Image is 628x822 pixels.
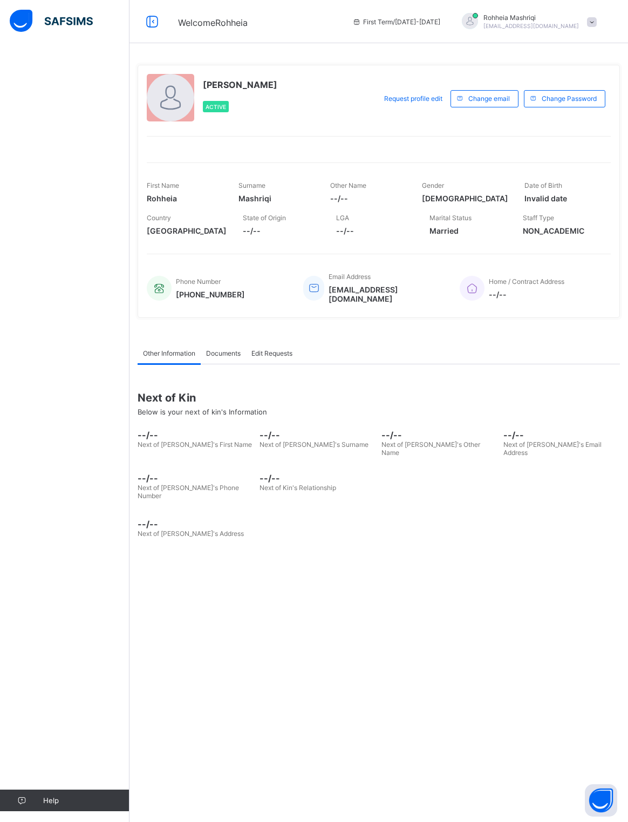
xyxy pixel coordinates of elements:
[260,484,336,492] span: Next of Kin's Relationship
[147,181,179,189] span: First Name
[503,430,620,440] span: --/--
[381,440,480,457] span: Next of [PERSON_NAME]'s Other Name
[422,194,508,203] span: [DEMOGRAPHIC_DATA]
[138,407,267,416] span: Below is your next of kin's Information
[260,430,376,440] span: --/--
[138,440,252,449] span: Next of [PERSON_NAME]'s First Name
[138,529,244,538] span: Next of [PERSON_NAME]'s Address
[483,13,579,22] span: Rohheia Mashriqi
[384,94,442,103] span: Request profile edit
[176,290,245,299] span: [PHONE_NUMBER]
[542,94,597,103] span: Change Password
[489,290,564,299] span: --/--
[585,784,617,817] button: Open asap
[503,440,602,457] span: Next of [PERSON_NAME]'s Email Address
[43,796,129,805] span: Help
[524,194,600,203] span: Invalid date
[176,277,221,286] span: Phone Number
[523,214,554,222] span: Staff Type
[524,181,562,189] span: Date of Birth
[10,10,93,32] img: safsims
[251,349,292,357] span: Edit Requests
[143,349,195,357] span: Other Information
[138,519,620,529] span: --/--
[422,181,444,189] span: Gender
[206,349,241,357] span: Documents
[243,226,320,235] span: --/--
[468,94,510,103] span: Change email
[260,473,376,484] span: --/--
[523,226,600,235] span: NON_ACADEMIC
[138,484,239,500] span: Next of [PERSON_NAME]'s Phone Number
[429,226,507,235] span: Married
[260,440,368,449] span: Next of [PERSON_NAME]'s Surname
[451,13,602,31] div: Rohheia Mashriqi
[483,23,579,29] span: [EMAIL_ADDRESS][DOMAIN_NAME]
[138,430,254,440] span: --/--
[138,473,254,484] span: --/--
[336,226,413,235] span: --/--
[243,214,286,222] span: State of Origin
[336,214,349,222] span: LGA
[138,391,620,404] span: Next of Kin
[206,104,226,110] span: Active
[147,194,222,203] span: Rohheia
[203,79,277,90] span: [PERSON_NAME]
[352,18,440,26] span: session/term information
[147,214,171,222] span: Country
[429,214,472,222] span: Marital Status
[330,181,366,189] span: Other Name
[238,181,265,189] span: Surname
[381,430,498,440] span: --/--
[489,277,564,286] span: Home / Contract Address
[238,194,314,203] span: Mashriqi
[329,285,443,303] span: [EMAIL_ADDRESS][DOMAIN_NAME]
[330,194,406,203] span: --/--
[147,226,227,235] span: [GEOGRAPHIC_DATA]
[178,17,248,28] span: Welcome Rohheia
[329,273,371,281] span: Email Address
